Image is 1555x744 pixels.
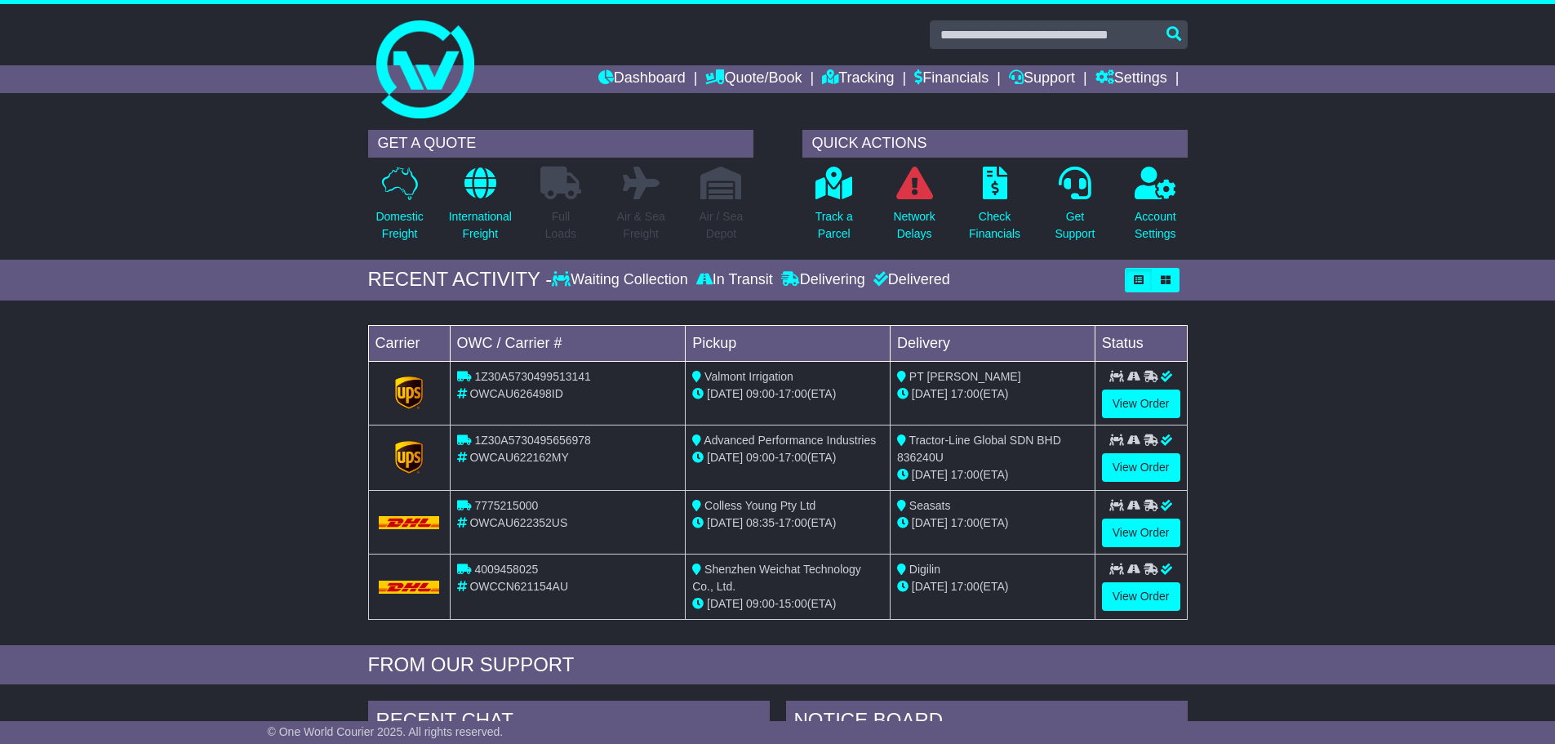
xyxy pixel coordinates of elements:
[375,208,423,243] p: Domestic Freight
[815,166,854,252] a: Track aParcel
[890,325,1095,361] td: Delivery
[692,385,883,403] div: - (ETA)
[897,515,1088,532] div: (ETA)
[1054,166,1095,252] a: GetSupport
[892,166,935,252] a: NetworkDelays
[912,516,948,529] span: [DATE]
[1009,65,1075,93] a: Support
[395,441,423,474] img: GetCarrierServiceLogo
[897,466,1088,483] div: (ETA)
[700,208,744,243] p: Air / Sea Depot
[379,516,440,529] img: DHL.png
[469,516,567,529] span: OWCAU622352US
[469,580,568,593] span: OWCCN621154AU
[368,268,553,292] div: RECENT ACTIVITY -
[704,499,815,512] span: Colless Young Pty Ltd
[705,65,802,93] a: Quote/Book
[779,516,807,529] span: 17:00
[779,387,807,400] span: 17:00
[704,370,793,383] span: Valmont Irrigation
[395,376,423,409] img: GetCarrierServiceLogo
[912,468,948,481] span: [DATE]
[951,516,980,529] span: 17:00
[897,385,1088,403] div: (ETA)
[912,580,948,593] span: [DATE]
[779,597,807,610] span: 15:00
[692,515,883,532] div: - (ETA)
[897,578,1088,595] div: (ETA)
[474,499,538,512] span: 7775215000
[1102,582,1180,611] a: View Order
[692,449,883,466] div: - (ETA)
[707,516,743,529] span: [DATE]
[746,597,775,610] span: 09:00
[746,387,775,400] span: 09:00
[692,563,861,593] span: Shenzhen Weichat Technology Co., Ltd.
[746,451,775,464] span: 09:00
[893,208,935,243] p: Network Delays
[692,595,883,613] div: - (ETA)
[1055,208,1095,243] p: Get Support
[268,725,504,738] span: © One World Courier 2025. All rights reserved.
[815,208,853,243] p: Track a Parcel
[951,580,980,593] span: 17:00
[375,166,424,252] a: DomesticFreight
[368,325,450,361] td: Carrier
[450,325,686,361] td: OWC / Carrier #
[707,451,743,464] span: [DATE]
[474,434,590,447] span: 1Z30A5730495656978
[909,499,951,512] span: Seasats
[449,208,512,243] p: International Freight
[1135,208,1176,243] p: Account Settings
[912,387,948,400] span: [DATE]
[707,597,743,610] span: [DATE]
[552,271,691,289] div: Waiting Collection
[368,130,753,158] div: GET A QUOTE
[909,563,940,576] span: Digilin
[469,451,568,464] span: OWCAU622162MY
[448,166,513,252] a: InternationalFreight
[969,208,1020,243] p: Check Financials
[822,65,894,93] a: Tracking
[951,387,980,400] span: 17:00
[540,208,581,243] p: Full Loads
[1095,325,1187,361] td: Status
[1102,390,1180,418] a: View Order
[968,166,1021,252] a: CheckFinancials
[704,434,876,447] span: Advanced Performance Industries
[686,325,891,361] td: Pickup
[951,468,980,481] span: 17:00
[777,271,869,289] div: Delivering
[617,208,665,243] p: Air & Sea Freight
[469,387,562,400] span: OWCAU626498ID
[909,370,1021,383] span: PT [PERSON_NAME]
[474,370,590,383] span: 1Z30A5730499513141
[598,65,686,93] a: Dashboard
[779,451,807,464] span: 17:00
[1095,65,1167,93] a: Settings
[368,653,1188,677] div: FROM OUR SUPPORT
[897,434,1061,464] span: Tractor-Line Global SDN BHD 836240U
[1134,166,1177,252] a: AccountSettings
[707,387,743,400] span: [DATE]
[914,65,989,93] a: Financials
[746,516,775,529] span: 08:35
[1102,453,1180,482] a: View Order
[802,130,1188,158] div: QUICK ACTIONS
[869,271,950,289] div: Delivered
[474,563,538,576] span: 4009458025
[379,581,440,594] img: DHL.png
[1102,519,1180,547] a: View Order
[692,271,777,289] div: In Transit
